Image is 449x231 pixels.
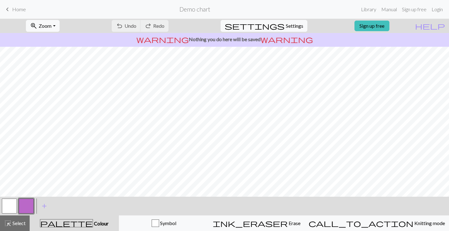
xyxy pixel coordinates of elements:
[93,220,109,226] span: Colour
[415,22,445,30] span: help
[379,3,399,16] a: Manual
[12,220,26,226] span: Select
[213,219,288,228] span: ink_eraser
[30,22,37,30] span: zoom_in
[359,3,379,16] a: Library
[309,219,413,228] span: call_to_action
[4,219,12,228] span: highlight_alt
[209,215,305,231] button: Erase
[119,215,209,231] button: Symbol
[41,202,48,210] span: add
[288,220,300,226] span: Erase
[225,22,285,30] i: Settings
[4,4,26,15] a: Home
[225,22,285,30] span: settings
[159,220,176,226] span: Symbol
[30,215,119,231] button: Colour
[136,35,189,44] span: warning
[261,35,313,44] span: warning
[39,23,51,29] span: Zoom
[26,20,59,32] button: Zoom
[2,36,447,43] p: Nothing you do here will be saved
[286,22,303,30] span: Settings
[413,220,445,226] span: Knitting mode
[305,215,449,231] button: Knitting mode
[429,3,445,16] a: Login
[354,21,389,31] a: Sign up free
[221,20,307,32] button: SettingsSettings
[179,6,210,13] h2: Demo chart
[40,219,93,228] span: palette
[4,5,11,14] span: keyboard_arrow_left
[399,3,429,16] a: Sign up free
[12,6,26,12] span: Home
